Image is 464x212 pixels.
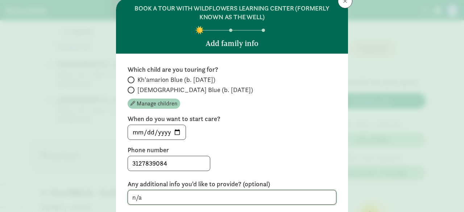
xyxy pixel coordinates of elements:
span: Kh'amarion Blue (b. [DATE]) [137,75,215,84]
h6: BOOK A TOUR WITH WILDFLOWERS LEARNING CENTER (FORMERLY KNOWN AS THE WELL) [128,4,336,21]
label: Which child are you touring for? [128,65,336,74]
label: Any additional info you'd like to provide? (optional) [128,180,336,188]
h5: Add family info [206,39,258,48]
span: [DEMOGRAPHIC_DATA] Blue (b. [DATE]) [137,86,253,94]
label: Phone number [128,146,336,154]
button: Manage children [128,99,180,109]
input: 5555555555 [128,156,210,171]
span: Manage children [137,99,177,108]
label: When do you want to start care? [128,115,336,123]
